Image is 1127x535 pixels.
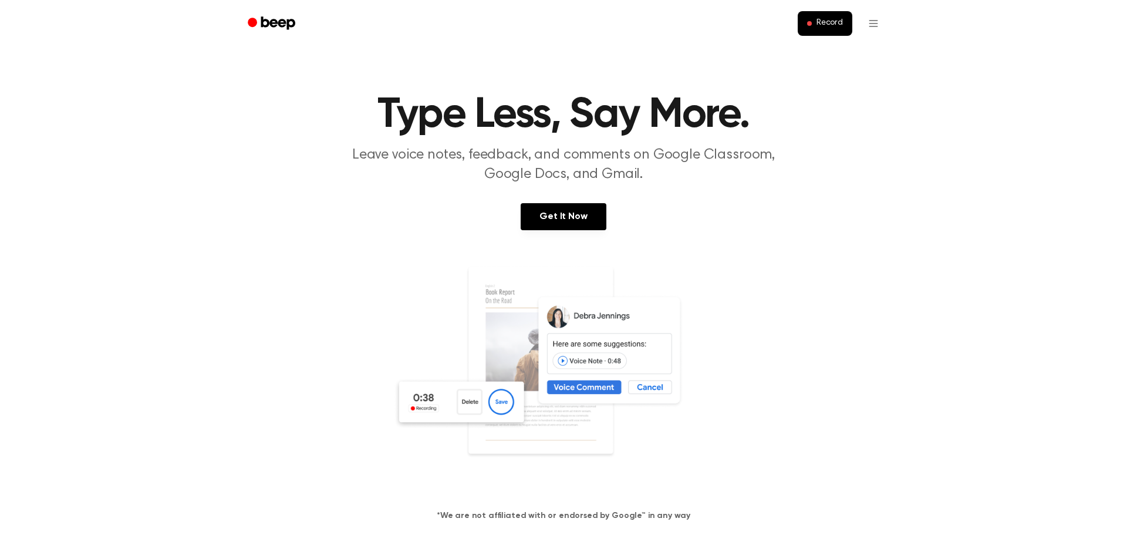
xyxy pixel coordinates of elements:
p: Leave voice notes, feedback, and comments on Google Classroom, Google Docs, and Gmail. [338,146,789,184]
button: Record [798,11,852,36]
a: Get It Now [521,203,606,230]
a: Beep [239,12,306,35]
span: Record [816,18,843,29]
h1: Type Less, Say More. [263,94,864,136]
h4: *We are not affiliated with or endorsed by Google™ in any way [14,510,1113,522]
img: Voice Comments on Docs and Recording Widget [393,265,734,491]
button: Open menu [859,9,888,38]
